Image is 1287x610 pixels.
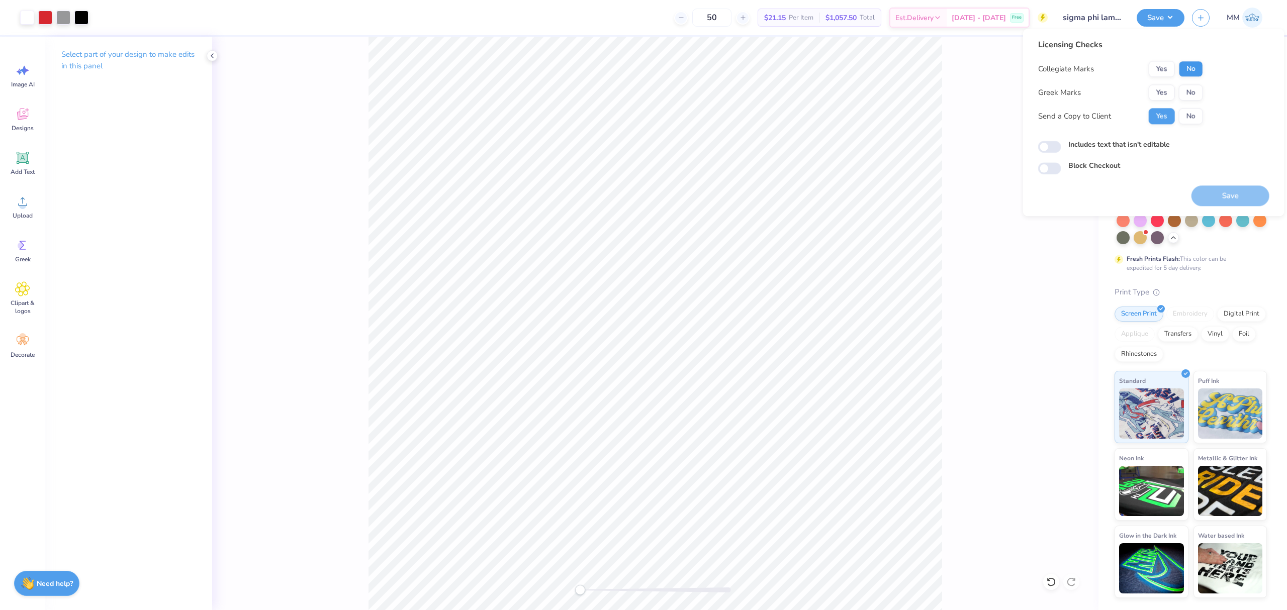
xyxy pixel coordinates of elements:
[1242,8,1262,28] img: Mariah Myssa Salurio
[1179,84,1203,100] button: No
[61,49,196,72] p: Select part of your design to make edits in this panel
[11,168,35,176] span: Add Text
[11,351,35,359] span: Decorate
[1068,139,1170,150] label: Includes text that isn't editable
[1149,108,1175,124] button: Yes
[895,13,934,23] span: Est. Delivery
[1127,255,1180,263] strong: Fresh Prints Flash:
[13,212,33,220] span: Upload
[15,255,31,263] span: Greek
[12,124,34,132] span: Designs
[1119,543,1184,593] img: Glow in the Dark Ink
[1038,87,1081,98] div: Greek Marks
[1115,347,1163,362] div: Rhinestones
[575,585,585,595] div: Accessibility label
[1198,375,1219,386] span: Puff Ink
[1119,466,1184,516] img: Neon Ink
[1038,39,1203,51] div: Licensing Checks
[1119,530,1176,541] span: Glow in the Dark Ink
[1149,84,1175,100] button: Yes
[1038,111,1111,122] div: Send a Copy to Client
[1068,161,1120,171] label: Block Checkout
[1115,286,1267,298] div: Print Type
[1055,8,1129,28] input: Untitled Design
[1158,327,1198,342] div: Transfers
[860,13,875,23] span: Total
[1222,8,1267,28] a: MM
[825,13,857,23] span: $1,057.50
[37,579,73,588] strong: Need help?
[1119,453,1144,463] span: Neon Ink
[1038,63,1094,75] div: Collegiate Marks
[1149,61,1175,77] button: Yes
[1119,388,1184,439] img: Standard
[764,13,786,23] span: $21.15
[11,80,35,88] span: Image AI
[1217,307,1266,322] div: Digital Print
[692,9,731,27] input: – –
[1127,254,1250,272] div: This color can be expedited for 5 day delivery.
[1115,307,1163,322] div: Screen Print
[1198,453,1257,463] span: Metallic & Glitter Ink
[1119,375,1146,386] span: Standard
[1179,108,1203,124] button: No
[952,13,1006,23] span: [DATE] - [DATE]
[1227,12,1240,24] span: MM
[1198,543,1263,593] img: Water based Ink
[789,13,813,23] span: Per Item
[1201,327,1229,342] div: Vinyl
[1137,9,1184,27] button: Save
[1232,327,1256,342] div: Foil
[6,299,39,315] span: Clipart & logos
[1115,327,1155,342] div: Applique
[1012,14,1022,21] span: Free
[1179,61,1203,77] button: No
[1166,307,1214,322] div: Embroidery
[1198,530,1244,541] span: Water based Ink
[1198,466,1263,516] img: Metallic & Glitter Ink
[1198,388,1263,439] img: Puff Ink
